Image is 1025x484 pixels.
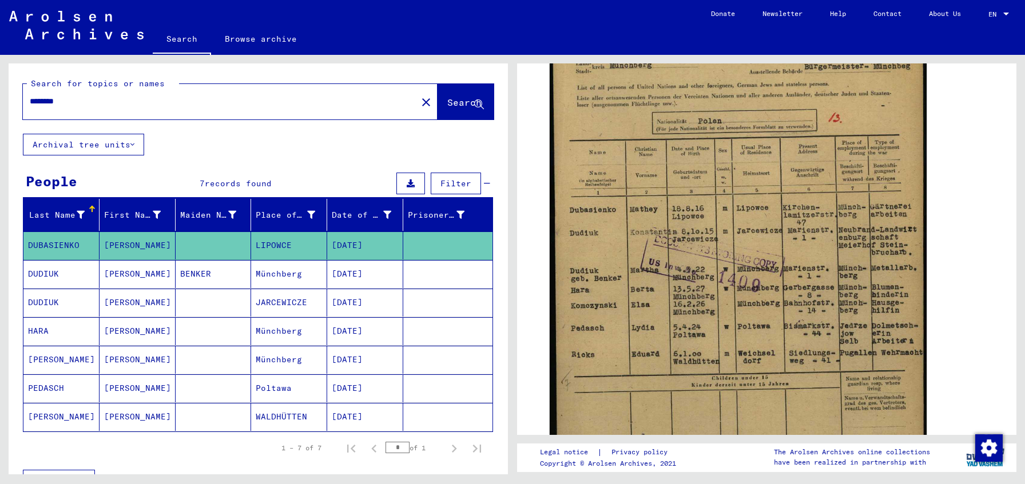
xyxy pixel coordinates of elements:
[415,90,438,113] button: Clear
[211,25,311,53] a: Browse archive
[443,437,466,459] button: Next page
[100,231,176,259] mat-cell: [PERSON_NAME]
[964,443,1007,471] img: yv_logo.png
[23,317,100,345] mat-cell: HARA
[100,317,176,345] mat-cell: [PERSON_NAME]
[327,317,403,345] mat-cell: [DATE]
[251,317,327,345] mat-cell: Münchberg
[176,260,252,288] mat-cell: BENKER
[774,447,930,457] p: The Arolsen Archives online collections
[447,97,482,108] span: Search
[438,84,494,119] button: Search
[23,231,100,259] mat-cell: DUBASIENKO
[332,209,391,221] div: Date of Birth
[200,178,205,189] span: 7
[408,206,479,224] div: Prisoner #
[540,446,681,458] div: |
[256,209,315,221] div: Place of Birth
[180,209,237,221] div: Maiden Name
[975,434,1003,462] img: Change consent
[466,437,488,459] button: Last page
[176,199,252,231] mat-header-cell: Maiden Name
[251,231,327,259] mat-cell: LIPOWCE
[540,446,597,458] a: Legal notice
[100,374,176,402] mat-cell: [PERSON_NAME]
[327,199,403,231] mat-header-cell: Date of Birth
[327,260,403,288] mat-cell: [DATE]
[100,346,176,374] mat-cell: [PERSON_NAME]
[332,206,406,224] div: Date of Birth
[251,346,327,374] mat-cell: Münchberg
[975,434,1002,461] div: Change consent
[23,374,100,402] mat-cell: PEDASCH
[251,403,327,431] mat-cell: WALDHÜTTEN
[256,206,329,224] div: Place of Birth
[23,134,144,155] button: Archival tree units
[251,289,327,317] mat-cell: JARCEWICZE
[251,199,327,231] mat-header-cell: Place of Birth
[104,206,175,224] div: First Name
[281,443,321,453] div: 1 – 7 of 7
[408,209,464,221] div: Prisoner #
[100,403,176,431] mat-cell: [PERSON_NAME]
[988,10,1001,18] span: EN
[23,403,100,431] mat-cell: [PERSON_NAME]
[327,231,403,259] mat-cell: [DATE]
[205,178,272,189] span: records found
[23,199,100,231] mat-header-cell: Last Name
[104,209,161,221] div: First Name
[386,442,443,453] div: of 1
[26,171,77,191] div: People
[23,346,100,374] mat-cell: [PERSON_NAME]
[23,260,100,288] mat-cell: DUDIUK
[28,206,99,224] div: Last Name
[327,403,403,431] mat-cell: [DATE]
[100,289,176,317] mat-cell: [PERSON_NAME]
[251,374,327,402] mat-cell: Poltawa
[602,446,681,458] a: Privacy policy
[327,289,403,317] mat-cell: [DATE]
[251,260,327,288] mat-cell: Münchberg
[100,260,176,288] mat-cell: [PERSON_NAME]
[100,199,176,231] mat-header-cell: First Name
[28,209,85,221] div: Last Name
[774,457,930,467] p: have been realized in partnership with
[153,25,211,55] a: Search
[363,437,386,459] button: Previous page
[23,289,100,317] mat-cell: DUDIUK
[31,78,165,89] mat-label: Search for topics or names
[540,458,681,469] p: Copyright © Arolsen Archives, 2021
[419,95,433,109] mat-icon: close
[340,437,363,459] button: First page
[180,206,251,224] div: Maiden Name
[327,374,403,402] mat-cell: [DATE]
[440,178,471,189] span: Filter
[9,11,144,39] img: Arolsen_neg.svg
[327,346,403,374] mat-cell: [DATE]
[403,199,492,231] mat-header-cell: Prisoner #
[431,173,481,194] button: Filter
